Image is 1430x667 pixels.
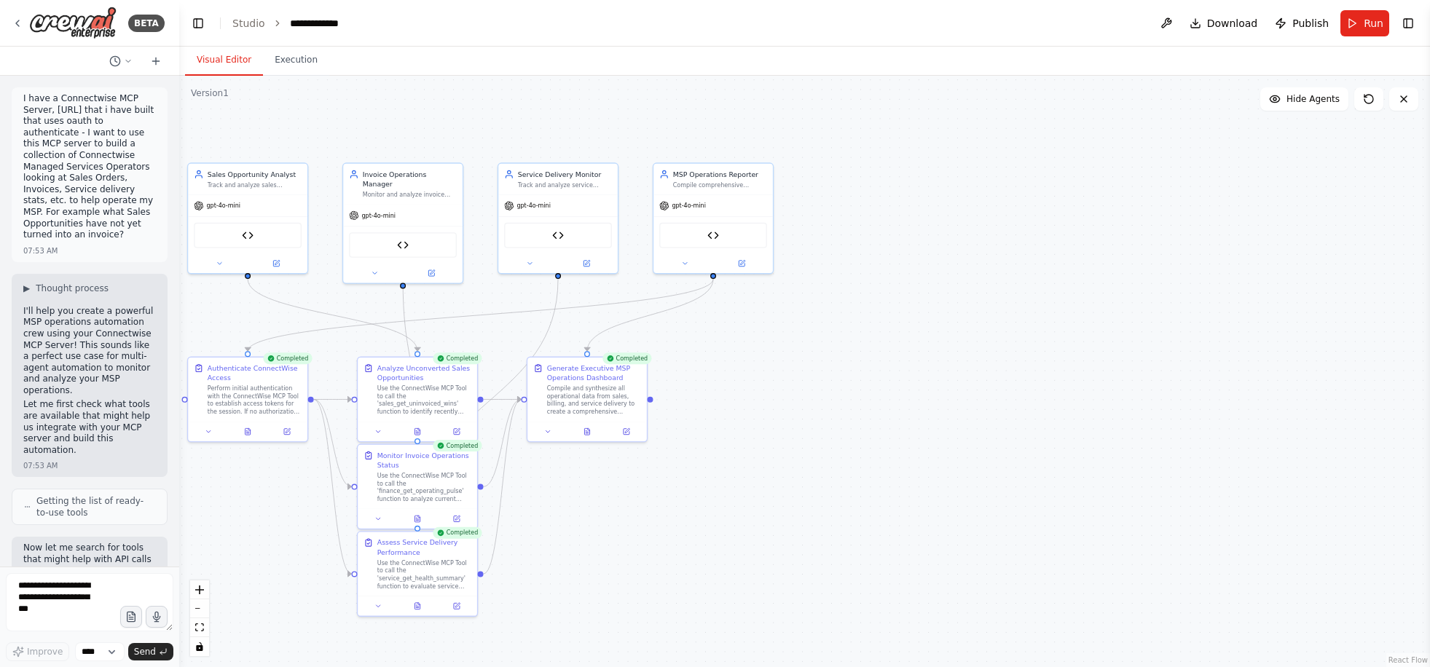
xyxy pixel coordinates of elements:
[1286,93,1340,105] span: Hide Agents
[357,531,478,617] div: CompletedAssess Service Delivery PerformanceUse the ConnectWise MCP Tool to call the 'service_get...
[263,352,313,364] div: Completed
[263,45,329,76] button: Execution
[190,618,209,637] button: fit view
[714,258,769,269] button: Open in side panel
[484,395,522,492] g: Edge from b46026f5-dce3-4dd4-a613-51cc1ae9d713 to ac64b8c9-3a7c-4332-accd-37ec7baba657
[1260,87,1348,111] button: Hide Agents
[232,16,339,31] nav: breadcrumb
[547,363,641,383] div: Generate Executive MSP Operations Dashboard
[314,395,352,492] g: Edge from f44b96f2-3beb-4a76-baa0-ba0478312757 to b46026f5-dce3-4dd4-a613-51cc1ae9d713
[673,181,767,189] div: Compile comprehensive operational reports for {company_name} by synthesizing data from sales, bil...
[248,258,303,269] button: Open in side panel
[187,357,308,443] div: CompletedAuthenticate ConnectWise AccessPerform initial authentication with the ConnectWise MCP T...
[23,460,58,471] div: 07:53 AM
[582,279,718,351] g: Edge from 68b516f1-348b-4a8a-a0a3-9769a32ef801 to ac64b8c9-3a7c-4332-accd-37ec7baba657
[559,258,613,269] button: Open in side panel
[227,426,268,438] button: View output
[208,181,302,189] div: Track and analyze sales opportunities in Connectwise, specifically identifying opportunities that...
[103,52,138,70] button: Switch to previous chat
[190,580,209,599] button: zoom in
[567,426,608,438] button: View output
[672,202,705,210] span: gpt-4o-mini
[397,600,438,612] button: View output
[120,606,142,628] button: Upload files
[516,202,550,210] span: gpt-4o-mini
[187,162,308,274] div: Sales Opportunity AnalystTrack and analyze sales opportunities in Connectwise, specifically ident...
[397,240,409,251] img: Connectwise MCP Tool
[191,87,229,99] div: Version 1
[377,363,471,383] div: Analyze Unconverted Sales Opportunities
[484,395,522,579] g: Edge from dc59536a-4a3b-4538-8c04-862cbf6cc38f to ac64b8c9-3a7c-4332-accd-37ec7baba657
[602,352,652,364] div: Completed
[1364,16,1383,31] span: Run
[498,162,618,274] div: Service Delivery MonitorTrack and analyze service delivery performance for {company_name}, monito...
[128,643,173,660] button: Send
[412,279,562,526] g: Edge from b7c9ad94-aab7-4d52-a8c1-643263994038 to dc59536a-4a3b-4538-8c04-862cbf6cc38f
[243,279,718,351] g: Edge from 68b516f1-348b-4a8a-a0a3-9769a32ef801 to f44b96f2-3beb-4a76-baa0-ba0478312757
[547,384,641,416] div: Compile and synthesize all operational data from sales, billing, and service delivery to create a...
[397,513,438,525] button: View output
[208,384,302,416] div: Perform initial authentication with the ConnectWise MCP Tool to establish access tokens for the s...
[23,542,156,599] p: Now let me search for tools that might help with API calls or external integrations, as well as a...
[433,527,482,539] div: Completed
[23,283,30,294] span: ▶
[397,426,438,438] button: View output
[1184,10,1264,36] button: Download
[404,267,458,279] button: Open in side panel
[440,600,474,612] button: Open in side panel
[23,245,58,256] div: 07:53 AM
[314,395,352,579] g: Edge from f44b96f2-3beb-4a76-baa0-ba0478312757 to dc59536a-4a3b-4538-8c04-862cbf6cc38f
[363,191,457,199] div: Monitor and analyze invoice operations for {company_name}, tracking invoice status, payment cycle...
[362,212,396,220] span: gpt-4o-mini
[1398,13,1418,33] button: Show right sidebar
[377,451,471,470] div: Monitor Invoice Operations Status
[242,229,254,241] img: Connectwise MCP Tool
[207,202,240,210] span: gpt-4o-mini
[27,646,63,658] span: Improve
[1388,656,1428,664] a: React Flow attribution
[23,399,156,456] p: Let me first check what tools are available that might help us integrate with your MCP server and...
[518,181,612,189] div: Track and analyze service delivery performance for {company_name}, monitoring ticket resolution t...
[552,229,564,241] img: Connectwise MCP Tool
[673,170,767,179] div: MSP Operations Reporter
[518,170,612,179] div: Service Delivery Monitor
[357,443,478,529] div: CompletedMonitor Invoice Operations StatusUse the ConnectWise MCP Tool to call the 'finance_get_o...
[484,395,522,404] g: Edge from 442c0a00-a377-434c-9662-b43118d99929 to ac64b8c9-3a7c-4332-accd-37ec7baba657
[185,45,263,76] button: Visual Editor
[440,426,474,438] button: Open in side panel
[190,580,209,656] div: React Flow controls
[23,283,109,294] button: ▶Thought process
[128,15,165,32] div: BETA
[377,384,471,416] div: Use the ConnectWise MCP Tool to call the 'sales_get_uninvoiced_wins' function to identify recentl...
[208,170,302,179] div: Sales Opportunity Analyst
[363,170,457,189] div: Invoice Operations Manager
[342,162,463,283] div: Invoice Operations ManagerMonitor and analyze invoice operations for {company_name}, tracking inv...
[243,279,422,351] g: Edge from 7575f73b-a2a5-4f94-b14a-c16991f7a4e6 to 442c0a00-a377-434c-9662-b43118d99929
[190,599,209,618] button: zoom out
[188,13,208,33] button: Hide left sidebar
[1340,10,1389,36] button: Run
[36,283,109,294] span: Thought process
[377,472,471,503] div: Use the ConnectWise MCP Tool to call the 'finance_get_operating_pulse' function to analyze curren...
[6,642,69,661] button: Improve
[433,352,482,364] div: Completed
[527,357,648,443] div: CompletedGenerate Executive MSP Operations DashboardCompile and synthesize all operational data f...
[208,363,302,383] div: Authenticate ConnectWise Access
[440,513,474,525] button: Open in side panel
[1292,16,1329,31] span: Publish
[1269,10,1335,36] button: Publish
[377,559,471,591] div: Use the ConnectWise MCP Tool to call the 'service_get_health_summary' function to evaluate servic...
[146,606,168,628] button: Click to speak your automation idea
[610,426,643,438] button: Open in side panel
[232,17,265,29] a: Studio
[653,162,774,274] div: MSP Operations ReporterCompile comprehensive operational reports for {company_name} by synthesizi...
[144,52,168,70] button: Start a new chat
[433,440,482,451] div: Completed
[270,426,304,438] button: Open in side panel
[29,7,117,39] img: Logo
[707,229,719,241] img: Connectwise MCP Tool
[134,646,156,658] span: Send
[190,637,209,656] button: toggle interactivity
[23,306,156,397] p: I'll help you create a powerful MSP operations automation crew using your Connectwise MCP Server!...
[357,357,478,443] div: CompletedAnalyze Unconverted Sales OpportunitiesUse the ConnectWise MCP Tool to call the 'sales_g...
